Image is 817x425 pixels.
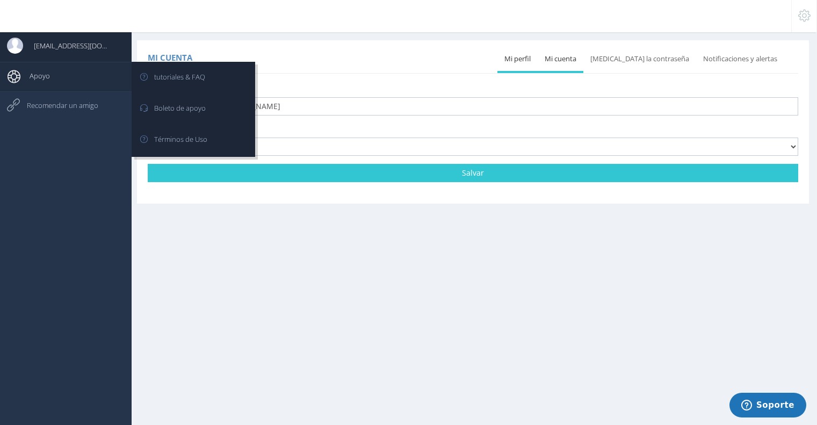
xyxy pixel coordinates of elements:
a: tutoriales & FAQ [133,63,254,93]
a: Mi cuenta [538,47,583,71]
span: tutoriales & FAQ [143,63,205,90]
a: Salvar [148,164,798,182]
a: Mi perfil [497,47,538,71]
span: [EMAIL_ADDRESS][DOMAIN_NAME] [23,32,112,59]
a: Notificaciones y alertas [696,47,784,71]
span: Apoyo [19,62,50,89]
span: Términos de Uso [143,126,207,153]
a: Boleto de apoyo [133,95,254,124]
a: [MEDICAL_DATA] la contraseña [583,47,696,71]
span: Mi cuenta [148,52,192,63]
a: Términos de Uso [133,126,254,155]
iframe: Abre un widget desde donde se puede obtener más información [677,393,806,420]
img: User Image [7,38,23,54]
span: Boleto de apoyo [143,95,206,121]
span: Recomendar un amigo [16,92,98,119]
